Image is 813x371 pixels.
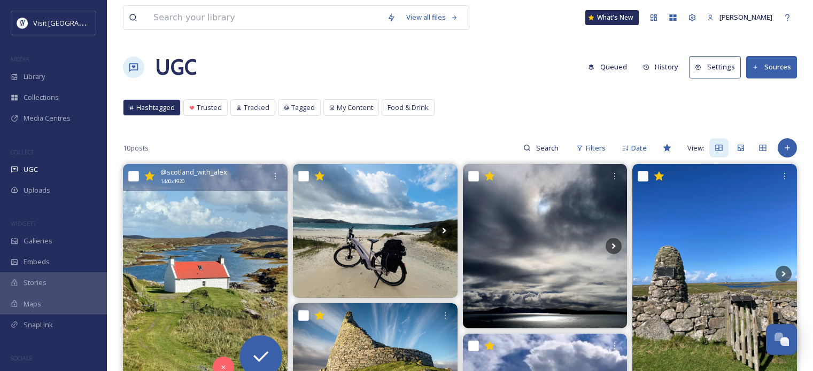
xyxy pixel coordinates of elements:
[136,102,175,113] span: Hashtagged
[689,56,746,78] a: Settings
[24,320,53,330] span: SnapLink
[24,72,45,82] span: Library
[702,7,778,28] a: [PERSON_NAME]
[24,113,71,123] span: Media Centres
[586,143,606,153] span: Filters
[148,6,382,29] input: Search your library
[388,102,429,113] span: Food & Drink
[631,143,647,153] span: Date
[11,354,32,362] span: SOCIALS
[160,178,184,185] span: 1440 x 1920
[155,51,197,83] a: UGC
[11,148,34,156] span: COLLECT
[337,102,373,113] span: My Content
[583,57,638,77] a: Queued
[197,102,222,113] span: Trusted
[244,102,269,113] span: Tracked
[293,164,458,297] img: Bike ride to another golden beach and wonderful swim, bit of road congestion on the way back! har...
[638,57,684,77] button: History
[24,278,47,288] span: Stories
[123,143,149,153] span: 10 posts
[24,299,41,309] span: Maps
[291,102,315,113] span: Tagged
[24,236,52,246] span: Galleries
[24,92,59,102] span: Collections
[531,137,566,159] input: Search
[17,18,28,28] img: Untitled%20design%20%2897%29.png
[585,10,639,25] a: What's New
[638,57,690,77] a: History
[24,185,50,195] span: Uploads
[24,257,50,267] span: Embeds
[33,18,116,28] span: Visit [GEOGRAPHIC_DATA]
[746,56,797,78] button: Sources
[24,164,38,175] span: UGC
[401,7,463,28] a: View all files
[719,12,772,22] span: [PERSON_NAME]
[687,143,704,153] span: View:
[11,55,29,63] span: MEDIA
[689,56,741,78] button: Settings
[11,219,35,227] span: WIDGETS
[583,57,632,77] button: Queued
[160,167,227,177] span: @ scotland_with_alex
[766,324,797,355] button: Open Chat
[463,164,628,328] img: It is two hours until high tide, but the surf already smothers the shoreline. I love the beaches ...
